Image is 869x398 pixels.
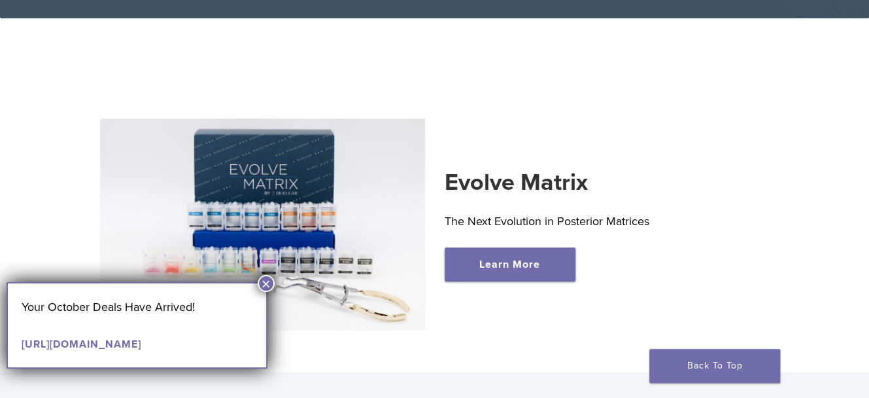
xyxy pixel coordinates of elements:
[445,211,769,231] p: The Next Evolution in Posterior Matrices
[22,297,252,317] p: Your October Deals Have Arrived!
[445,167,769,198] h2: Evolve Matrix
[445,247,575,281] a: Learn More
[258,275,275,292] button: Close
[22,338,141,351] a: [URL][DOMAIN_NAME]
[100,118,424,331] img: Evolve Matrix
[649,349,780,383] a: Back To Top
